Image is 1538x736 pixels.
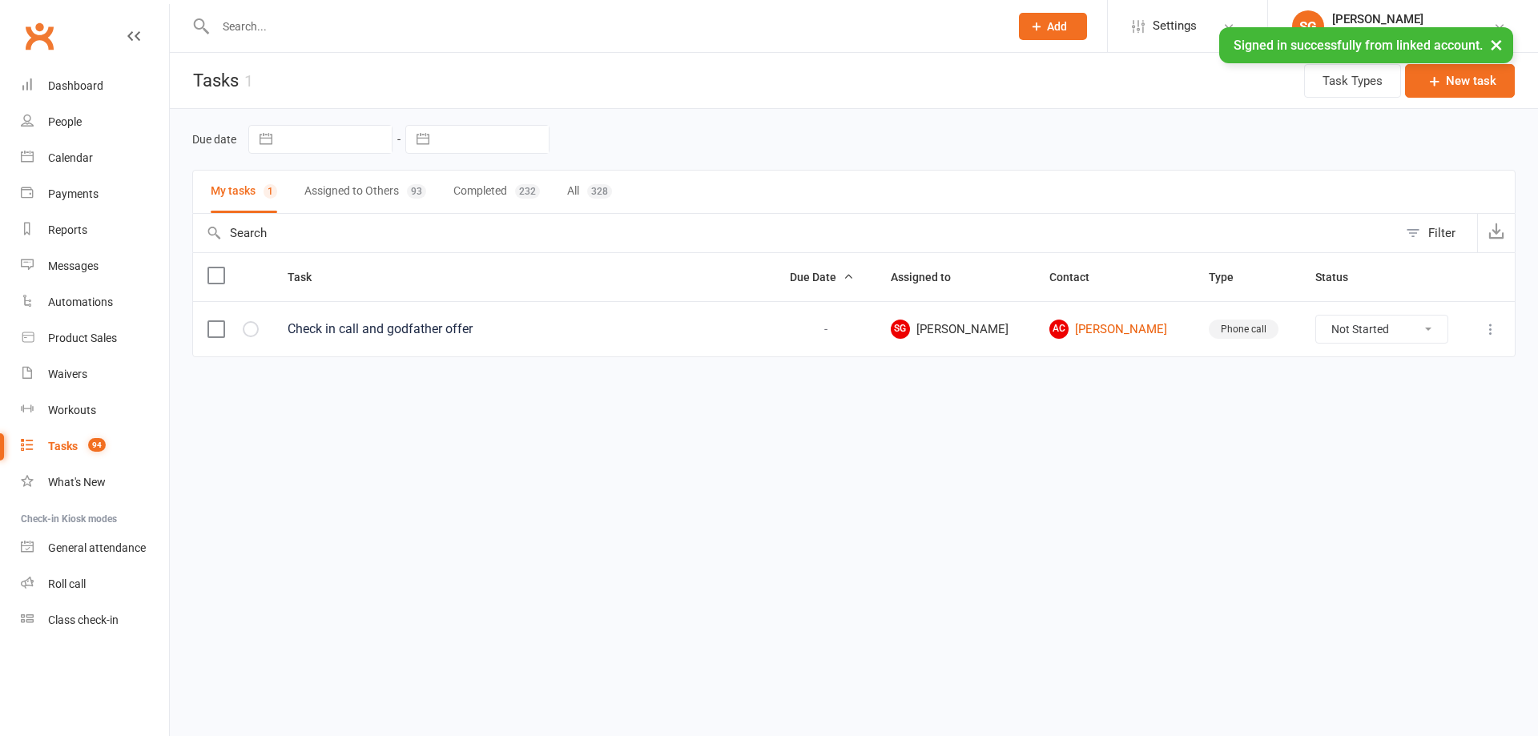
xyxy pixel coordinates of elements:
[21,68,169,104] a: Dashboard
[790,267,854,287] button: Due Date
[790,323,862,336] div: -
[48,259,99,272] div: Messages
[48,115,82,128] div: People
[1315,271,1366,284] span: Status
[21,176,169,212] a: Payments
[21,140,169,176] a: Calendar
[21,212,169,248] a: Reports
[211,15,998,38] input: Search...
[1047,20,1067,33] span: Add
[891,271,968,284] span: Assigned to
[453,171,540,213] button: Completed232
[1209,320,1278,339] div: Phone call
[891,267,968,287] button: Assigned to
[48,187,99,200] div: Payments
[1209,267,1251,287] button: Type
[193,214,1398,252] input: Search
[21,284,169,320] a: Automations
[48,151,93,164] div: Calendar
[21,104,169,140] a: People
[1049,320,1069,339] span: AC
[21,392,169,428] a: Workouts
[21,530,169,566] a: General attendance kiosk mode
[288,267,329,287] button: Task
[1405,64,1515,98] button: New task
[48,541,146,554] div: General attendance
[1209,271,1251,284] span: Type
[1398,214,1477,252] button: Filter
[21,248,169,284] a: Messages
[244,71,253,90] div: 1
[1304,64,1401,98] button: Task Types
[1049,271,1107,284] span: Contact
[1332,26,1493,41] div: Beyond Transformation Burleigh
[304,171,426,213] button: Assigned to Others93
[790,271,854,284] span: Due Date
[192,133,236,146] label: Due date
[21,428,169,465] a: Tasks 94
[1019,13,1087,40] button: Add
[264,184,277,199] div: 1
[1049,320,1179,339] a: AC[PERSON_NAME]
[21,566,169,602] a: Roll call
[1153,8,1197,44] span: Settings
[1428,223,1455,243] div: Filter
[288,321,761,337] div: Check in call and godfather offer
[407,184,426,199] div: 93
[21,465,169,501] a: What's New
[48,296,113,308] div: Automations
[891,320,1021,339] span: [PERSON_NAME]
[48,577,86,590] div: Roll call
[1292,10,1324,42] div: SG
[48,223,87,236] div: Reports
[88,438,106,452] span: 94
[48,368,87,380] div: Waivers
[21,356,169,392] a: Waivers
[19,16,59,56] a: Clubworx
[288,271,329,284] span: Task
[567,171,612,213] button: All328
[891,320,910,339] span: SG
[1049,267,1107,287] button: Contact
[48,332,117,344] div: Product Sales
[1332,12,1493,26] div: [PERSON_NAME]
[587,184,612,199] div: 328
[1315,267,1366,287] button: Status
[211,171,277,213] button: My tasks1
[1234,38,1483,53] span: Signed in successfully from linked account.
[48,440,78,452] div: Tasks
[515,184,540,199] div: 232
[21,602,169,638] a: Class kiosk mode
[48,79,103,92] div: Dashboard
[48,613,119,626] div: Class check-in
[170,53,253,108] h1: Tasks
[21,320,169,356] a: Product Sales
[48,404,96,416] div: Workouts
[48,476,106,489] div: What's New
[1482,27,1511,62] button: ×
